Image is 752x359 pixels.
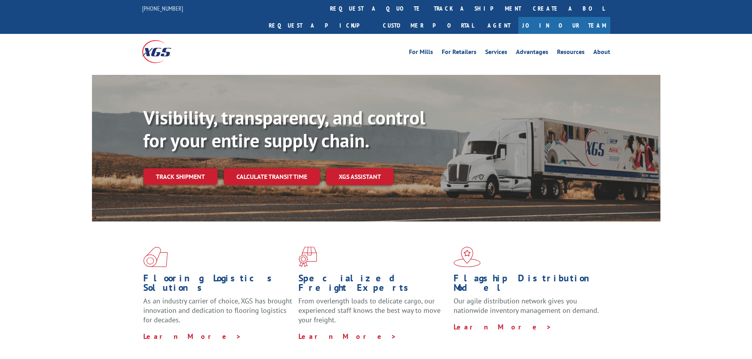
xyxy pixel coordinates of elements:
a: Track shipment [143,168,218,185]
a: Learn More > [454,322,552,331]
a: Join Our Team [518,17,610,34]
span: Our agile distribution network gives you nationwide inventory management on demand. [454,296,599,315]
a: Agent [480,17,518,34]
h1: Flooring Logistics Solutions [143,273,293,296]
b: Visibility, transparency, and control for your entire supply chain. [143,105,425,153]
a: Customer Portal [377,17,480,34]
a: For Mills [409,49,433,58]
img: xgs-icon-flagship-distribution-model-red [454,247,481,267]
a: For Retailers [442,49,476,58]
img: xgs-icon-focused-on-flooring-red [298,247,317,267]
a: About [593,49,610,58]
p: From overlength loads to delicate cargo, our experienced staff knows the best way to move your fr... [298,296,448,331]
h1: Specialized Freight Experts [298,273,448,296]
a: Learn More > [143,332,242,341]
h1: Flagship Distribution Model [454,273,603,296]
img: xgs-icon-total-supply-chain-intelligence-red [143,247,168,267]
a: XGS ASSISTANT [326,168,394,185]
a: Calculate transit time [224,168,320,185]
a: Resources [557,49,585,58]
a: Request a pickup [263,17,377,34]
a: Services [485,49,507,58]
span: As an industry carrier of choice, XGS has brought innovation and dedication to flooring logistics... [143,296,292,324]
a: [PHONE_NUMBER] [142,4,183,12]
a: Learn More > [298,332,397,341]
a: Advantages [516,49,548,58]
